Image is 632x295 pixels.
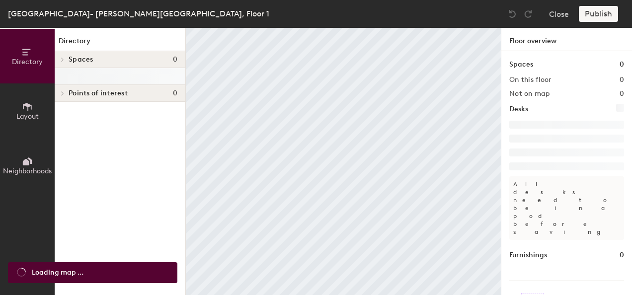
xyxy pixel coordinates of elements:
[32,267,83,278] span: Loading map ...
[620,59,624,70] h1: 0
[620,250,624,261] h1: 0
[55,36,185,51] h1: Directory
[509,250,547,261] h1: Furnishings
[12,58,43,66] span: Directory
[3,167,52,175] span: Neighborhoods
[523,9,533,19] img: Redo
[549,6,569,22] button: Close
[509,90,550,98] h2: Not on map
[173,56,177,64] span: 0
[507,9,517,19] img: Undo
[69,89,128,97] span: Points of interest
[501,28,632,51] h1: Floor overview
[509,76,552,84] h2: On this floor
[8,7,269,20] div: [GEOGRAPHIC_DATA]- [PERSON_NAME][GEOGRAPHIC_DATA], Floor 1
[509,176,624,240] p: All desks need to be in a pod before saving
[620,90,624,98] h2: 0
[620,76,624,84] h2: 0
[69,56,93,64] span: Spaces
[186,28,501,295] canvas: Map
[173,89,177,97] span: 0
[509,104,528,115] h1: Desks
[16,112,39,121] span: Layout
[509,59,533,70] h1: Spaces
